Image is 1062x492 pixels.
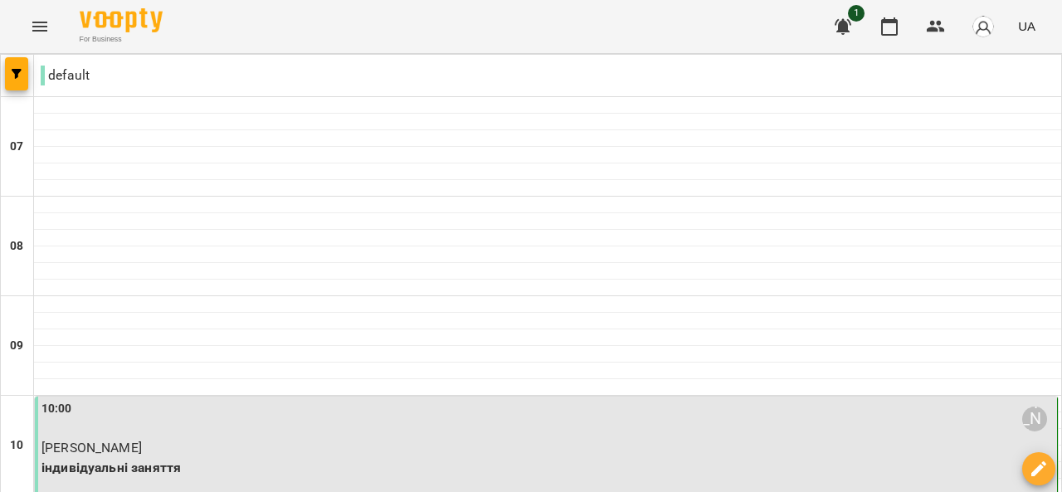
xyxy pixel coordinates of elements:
[41,66,90,85] p: default
[10,436,23,455] h6: 10
[41,458,1054,478] p: індивідуальні заняття
[41,440,142,455] span: [PERSON_NAME]
[1011,11,1042,41] button: UA
[20,7,60,46] button: Menu
[1022,407,1047,431] div: Никифорова Катерина Сергіївна
[10,337,23,355] h6: 09
[80,34,163,45] span: For Business
[41,400,72,418] label: 10:00
[1018,17,1035,35] span: UA
[80,8,163,32] img: Voopty Logo
[10,138,23,156] h6: 07
[972,15,995,38] img: avatar_s.png
[848,5,865,22] span: 1
[10,237,23,256] h6: 08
